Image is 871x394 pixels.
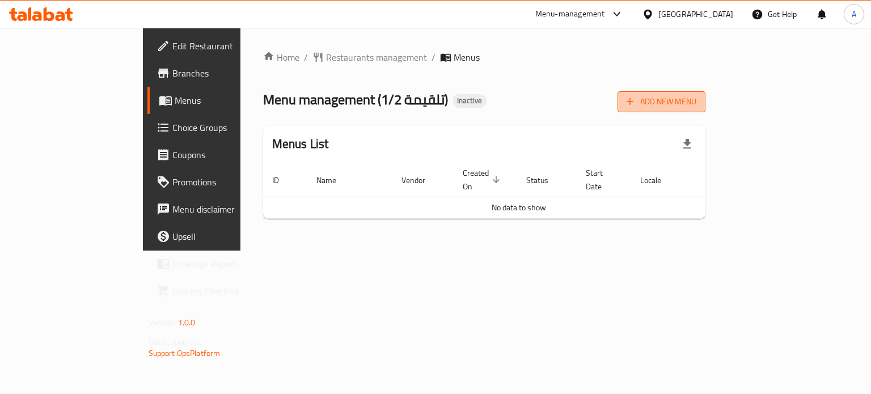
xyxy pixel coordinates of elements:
th: Actions [690,163,775,197]
a: Promotions [147,168,289,196]
span: Version: [149,315,176,330]
span: Upsell [172,230,280,243]
span: Menu disclaimer [172,202,280,216]
a: Branches [147,60,289,87]
span: Branches [172,66,280,80]
h2: Menus List [272,135,329,152]
a: Choice Groups [147,114,289,141]
span: Get support on: [149,334,201,349]
span: Name [316,173,351,187]
table: enhanced table [263,163,775,219]
span: Choice Groups [172,121,280,134]
span: Created On [463,166,504,193]
a: Edit Restaurant [147,32,289,60]
div: [GEOGRAPHIC_DATA] [658,8,733,20]
span: Grocery Checklist [172,284,280,298]
span: Locale [640,173,676,187]
span: Start Date [586,166,618,193]
span: Status [526,173,563,187]
span: A [852,8,856,20]
span: Add New Menu [627,95,696,109]
span: ID [272,173,294,187]
span: Coupons [172,148,280,162]
span: No data to show [492,200,546,215]
nav: breadcrumb [263,50,706,64]
li: / [304,50,308,64]
span: Coverage Report [172,257,280,270]
button: Add New Menu [618,91,705,112]
div: Inactive [453,94,487,108]
span: Menu management ( 1/2 تلقيمة ) [263,87,448,112]
span: Restaurants management [326,50,427,64]
a: Upsell [147,223,289,250]
span: Vendor [401,173,440,187]
a: Menus [147,87,289,114]
a: Support.OpsPlatform [149,346,221,361]
a: Coverage Report [147,250,289,277]
a: Grocery Checklist [147,277,289,304]
a: Restaurants management [312,50,427,64]
div: Menu-management [535,7,605,21]
a: Coupons [147,141,289,168]
span: Inactive [453,96,487,105]
a: Menu disclaimer [147,196,289,223]
li: / [432,50,435,64]
span: Edit Restaurant [172,39,280,53]
span: Menus [454,50,480,64]
span: Promotions [172,175,280,189]
span: Menus [175,94,280,107]
span: 1.0.0 [178,315,196,330]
